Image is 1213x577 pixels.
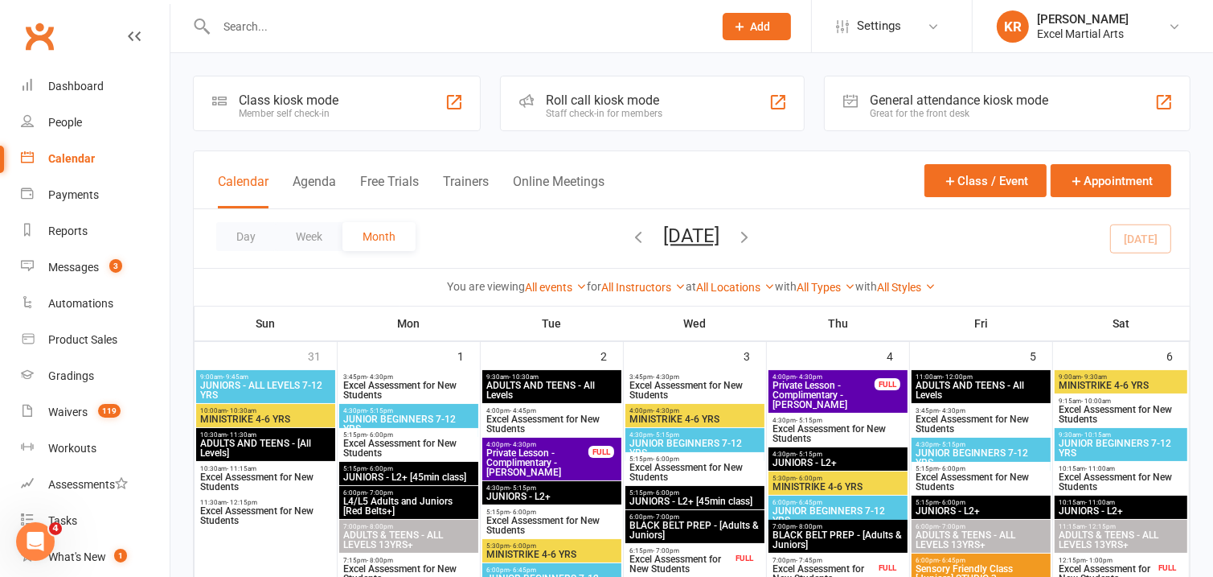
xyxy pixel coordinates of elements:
div: KR [997,10,1029,43]
span: 5:30pm [772,475,904,482]
span: JUNIOR BEGINNERS 7-12 YRS [772,506,904,525]
span: Add [751,20,771,33]
span: - 4:30pm [367,373,393,381]
span: 9:15am [1058,398,1184,405]
span: MINISTRIKE 4-6 YRS [1058,381,1184,390]
span: 4:00pm [486,441,589,448]
span: 7:00pm [342,523,475,530]
a: Workouts [21,431,170,467]
span: MINISTRIKE 4-6 YRS [486,550,618,559]
div: Assessments [48,478,128,491]
span: - 1:00pm [1086,557,1113,564]
span: 6:00pm [486,567,618,574]
span: 3:45pm [342,373,475,381]
span: 11:00am [915,373,1047,381]
a: Messages 3 [21,249,170,286]
span: - 7:00pm [939,523,965,530]
span: 11:15am [1058,523,1184,530]
span: Excel Assessment for New Students [486,414,618,434]
span: - 11:30am [227,431,256,439]
span: JUNIORS - L2+ [772,458,904,468]
span: 5:30pm [486,542,618,550]
th: Wed [624,307,767,340]
span: Excel Assessment for New Students [629,381,761,400]
button: Calendar [218,174,268,208]
span: Excel Assessment for New Students [1058,472,1184,492]
span: 5:15pm [915,465,1047,472]
span: - 6:00pm [367,465,393,472]
span: JUNIORS - L2+ [45min class] [629,497,761,506]
div: 1 [457,342,480,369]
button: Agenda [293,174,336,208]
div: FULL [731,552,757,564]
span: 5:15pm [915,499,1047,506]
span: - 10:00am [1081,398,1111,405]
span: - 12:15pm [227,499,257,506]
span: ADULTS AND TEENS - All Levels [915,381,1047,400]
span: - 6:00pm [653,455,679,463]
div: Gradings [48,369,94,382]
span: - 11:00am [1085,465,1115,472]
div: Messages [48,261,99,274]
strong: for [588,280,602,293]
span: JUNIOR BEGINNERS 7-12 YRS [629,439,761,458]
div: Roll call kiosk mode [546,93,662,108]
span: 6:00pm [629,513,761,521]
span: 9:30am [1058,431,1184,439]
span: JUNIORS - L2+ [486,492,618,501]
button: Class / Event [924,164,1047,197]
span: - 11:00am [1085,499,1115,506]
strong: with [856,280,878,293]
span: - 8:00pm [367,523,393,530]
a: All Instructors [602,281,686,294]
div: FULL [875,378,900,390]
div: What's New [48,550,106,563]
span: - 9:45am [223,373,248,381]
span: 5:15pm [629,489,761,497]
div: 5 [1030,342,1052,369]
button: Add [723,13,791,40]
span: - 6:00pm [510,542,536,550]
span: Excel Assessment for New Students [199,472,332,492]
span: - 5:15pm [653,431,679,439]
div: Product Sales [48,333,117,346]
span: Excel Assessment for New Students [486,516,618,535]
span: JUNIORS - L2+ [1058,506,1184,516]
a: All Types [797,281,856,294]
span: ADULTS & TEENS - ALL LEVELS 13YRS+ [342,530,475,550]
strong: You are viewing [448,280,526,293]
span: - 8:00pm [367,557,393,564]
span: - 12:15pm [1085,523,1116,530]
span: ADULTS AND TEENS - [All Levels] [199,439,332,458]
span: Excel Assessment for New Students [629,463,761,482]
span: 10:30am [199,431,332,439]
span: 4:30pm [772,451,904,458]
span: Excel Assessment for New Students [772,424,904,443]
span: - 6:00pm [939,499,965,506]
span: Settings [857,8,901,44]
span: - 4:30pm [653,373,679,381]
span: Excel Assessment for New Students [629,554,732,574]
span: MINISTRIKE 4-6 YRS [199,414,332,424]
span: 7:00pm [772,523,904,530]
a: People [21,105,170,141]
div: People [48,116,82,129]
span: - 7:00pm [367,489,393,497]
div: Calendar [48,152,95,165]
div: 3 [744,342,766,369]
span: 4:00pm [772,373,875,381]
div: 4 [887,342,909,369]
span: - 4:30pm [939,407,965,414]
span: 4:30pm [915,441,1047,448]
th: Sun [195,307,338,340]
span: BLACK BELT PREP - [Adults & Juniors] [772,530,904,550]
div: Workouts [48,442,96,455]
div: FULL [875,562,900,574]
span: - 10:15am [1081,431,1111,439]
input: Search... [211,15,702,38]
a: Calendar [21,141,170,177]
span: - 7:00pm [653,547,679,554]
span: Private Lesson - Complimentary - [PERSON_NAME] [486,448,589,477]
div: Tasks [48,514,77,527]
span: - 9:30am [1081,373,1107,381]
